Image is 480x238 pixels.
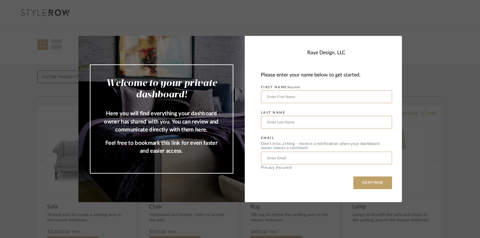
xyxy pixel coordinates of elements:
[261,152,392,164] input: Enter Email
[261,136,275,140] label: EMAIL
[353,176,392,189] button: CONTINUE
[307,49,345,56] div: Raye Design, LLC
[103,109,220,134] p: Here you will find everything your dashboard owner has shared with you. You can review and commun...
[103,139,220,155] p: Feel free to bookmark this link for even faster and easier access.
[103,78,220,101] h2: Welcome to your private dashboard!
[261,111,286,115] label: LAST NAME
[261,142,392,150] div: Don’t miss a thing - receive a notification when your dashboard owner leaves a comment.
[261,116,392,129] input: Enter Last Name
[261,166,392,170] div: Privacy Assured
[287,86,300,89] span: Required
[261,90,392,103] input: Enter First Name
[261,85,300,89] label: FIRST NAME
[261,71,392,79] div: Please enter your name below to get started.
